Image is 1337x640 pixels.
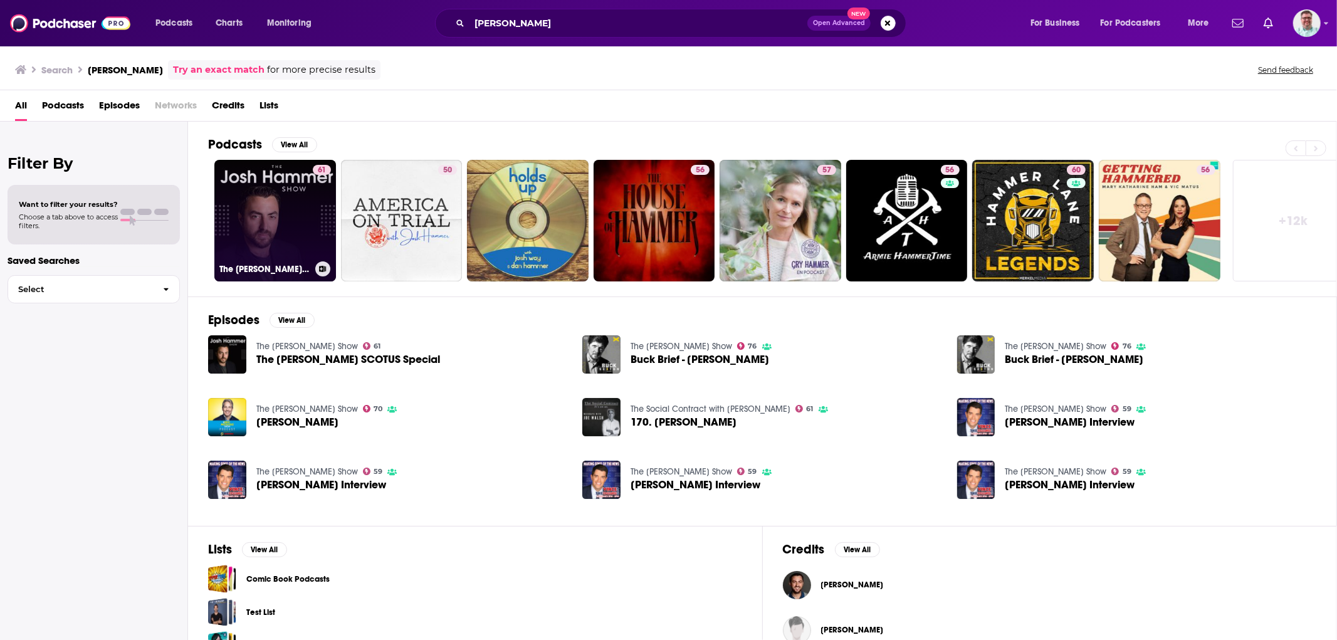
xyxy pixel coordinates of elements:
[737,342,757,350] a: 76
[19,212,118,230] span: Choose a tab above to access filters.
[267,63,375,77] span: for more precise results
[447,9,918,38] div: Search podcasts, credits, & more...
[1293,9,1321,37] img: User Profile
[208,335,246,374] img: The Josh Hammer SCOTUS Special
[582,335,621,374] img: Buck Brief - Josh Hammer
[594,160,715,281] a: 56
[1123,406,1131,412] span: 59
[631,341,732,352] a: The Buck Sexton Show
[582,398,621,436] img: 170. Josh Hammer
[155,14,192,32] span: Podcasts
[783,565,1317,605] button: Josh HammerJosh Hammer
[374,406,382,412] span: 70
[208,312,260,328] h2: Episodes
[783,542,825,557] h2: Credits
[631,480,760,490] span: [PERSON_NAME] Interview
[821,625,884,635] span: [PERSON_NAME]
[41,64,73,76] h3: Search
[783,542,880,557] a: CreditsView All
[821,625,884,635] a: Joshua Hammer
[15,95,27,121] span: All
[313,165,331,175] a: 61
[256,480,386,490] a: Josh Hammer Interview
[1072,164,1081,177] span: 60
[19,200,118,209] span: Want to filter your results?
[783,571,811,599] img: Josh Hammer
[207,13,250,33] a: Charts
[42,95,84,121] a: Podcasts
[1259,13,1278,34] a: Show notifications dropdown
[696,164,705,177] span: 56
[807,16,871,31] button: Open AdvancedNew
[438,165,457,175] a: 50
[219,264,310,275] h3: The [PERSON_NAME] Show
[256,354,440,365] span: The [PERSON_NAME] SCOTUS Special
[1254,65,1317,75] button: Send feedback
[8,254,180,266] p: Saved Searches
[1188,14,1209,32] span: More
[1005,417,1135,428] a: Josh Hammer Interview
[8,285,153,293] span: Select
[1111,405,1131,412] a: 59
[443,164,452,177] span: 50
[631,466,732,477] a: The Vince Coglianese Show
[835,542,880,557] button: View All
[208,565,236,593] a: Comic Book Podcasts
[1005,404,1106,414] a: The Vince Coglianese Show
[807,406,814,412] span: 61
[469,13,807,33] input: Search podcasts, credits, & more...
[1227,13,1249,34] a: Show notifications dropdown
[795,405,814,412] a: 61
[8,154,180,172] h2: Filter By
[957,398,995,436] a: Josh Hammer Interview
[208,461,246,499] a: Josh Hammer Interview
[1005,480,1135,490] a: Josh Hammer Interview
[208,137,262,152] h2: Podcasts
[1123,469,1131,475] span: 59
[318,164,326,177] span: 61
[846,160,968,281] a: 56
[1067,165,1086,175] a: 60
[246,572,330,586] a: Comic Book Podcasts
[1293,9,1321,37] button: Show profile menu
[272,137,317,152] button: View All
[957,461,995,499] img: Josh Hammer Interview
[214,160,336,281] a: 61The [PERSON_NAME] Show
[341,160,463,281] a: 50
[631,404,790,414] a: The Social Contract with Joe Walsh
[1005,354,1143,365] span: Buck Brief - [PERSON_NAME]
[208,137,317,152] a: PodcastsView All
[821,580,884,590] a: Josh Hammer
[1005,341,1106,352] a: The Buck Sexton Show
[208,398,246,436] a: Josh Hammer
[10,11,130,35] img: Podchaser - Follow, Share and Rate Podcasts
[720,160,841,281] a: 57
[173,63,265,77] a: Try an exact match
[363,405,383,412] a: 70
[256,341,358,352] a: The Josh Hammer Show
[847,8,870,19] span: New
[1101,14,1161,32] span: For Podcasters
[631,417,737,428] span: 170. [PERSON_NAME]
[631,417,737,428] a: 170. Josh Hammer
[1111,342,1131,350] a: 76
[957,335,995,374] a: Buck Brief - Josh Hammer
[822,164,831,177] span: 57
[256,466,358,477] a: The Vince Coglianese Show
[631,480,760,490] a: Josh Hammer Interview
[270,313,315,328] button: View All
[1123,344,1131,349] span: 76
[1005,480,1135,490] span: [PERSON_NAME] Interview
[216,14,243,32] span: Charts
[155,95,197,121] span: Networks
[246,606,275,619] a: Test List
[208,312,315,328] a: EpisodesView All
[208,542,232,557] h2: Lists
[813,20,865,26] span: Open Advanced
[256,404,358,414] a: The Eric Metaxas Show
